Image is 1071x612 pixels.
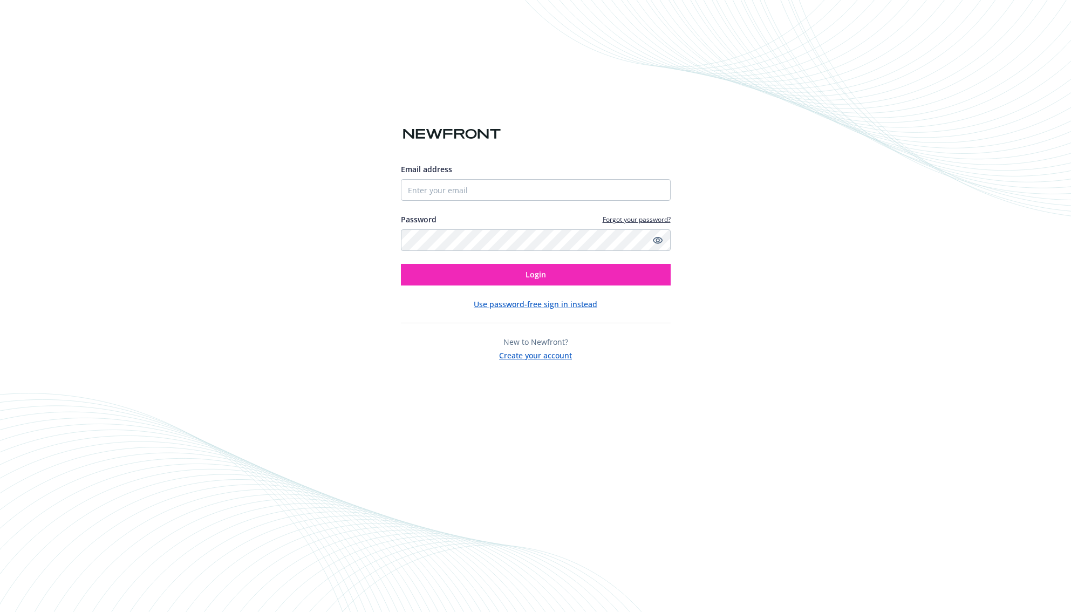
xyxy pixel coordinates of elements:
[503,337,568,347] span: New to Newfront?
[401,125,503,144] img: Newfront logo
[603,215,671,224] a: Forgot your password?
[401,264,671,285] button: Login
[401,179,671,201] input: Enter your email
[474,298,597,310] button: Use password-free sign in instead
[526,269,546,280] span: Login
[401,229,671,251] input: Enter your password
[651,234,664,247] a: Show password
[401,164,452,174] span: Email address
[401,214,436,225] label: Password
[499,348,572,361] button: Create your account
